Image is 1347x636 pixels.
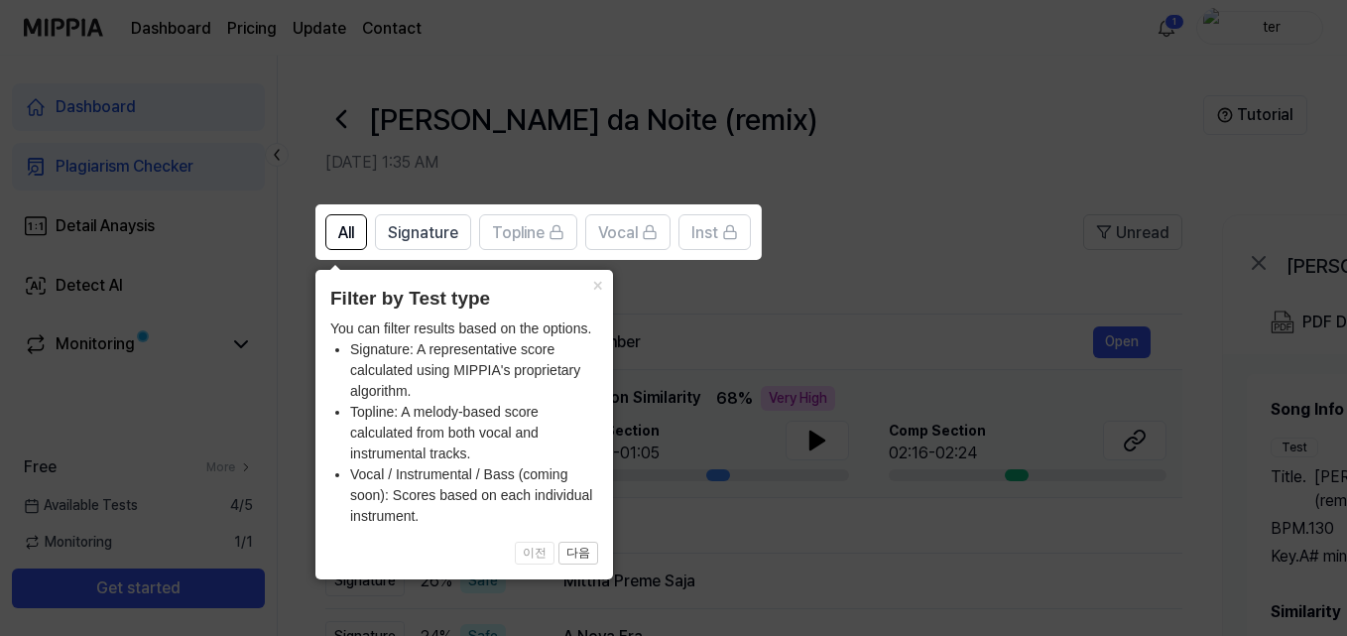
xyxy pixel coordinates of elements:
button: Topline [479,214,577,250]
span: All [338,221,354,245]
li: Vocal / Instrumental / Bass (coming soon): Scores based on each individual instrument. [350,464,598,527]
span: Vocal [598,221,638,245]
button: 다음 [558,542,598,566]
button: All [325,214,367,250]
span: Signature [388,221,458,245]
li: Signature: A representative score calculated using MIPPIA's proprietary algorithm. [350,339,598,402]
button: Signature [375,214,471,250]
button: Close [581,270,613,298]
div: You can filter results based on the options. [330,318,598,527]
button: Vocal [585,214,671,250]
span: Inst [691,221,718,245]
span: Topline [492,221,545,245]
li: Topline: A melody-based score calculated from both vocal and instrumental tracks. [350,402,598,464]
header: Filter by Test type [330,285,598,314]
button: Inst [678,214,751,250]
